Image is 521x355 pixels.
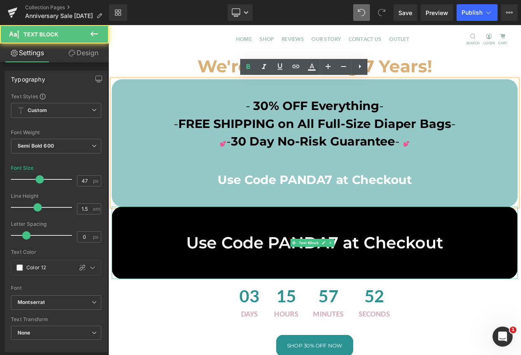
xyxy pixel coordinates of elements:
span: FREE SHIPPING on All Full-Size Diaper Bags [86,112,421,130]
div: Line Height [11,193,101,199]
div: Text Styles [11,93,101,100]
span: 💕 [362,142,370,150]
a: Preview [421,4,453,21]
span: Cart [478,18,490,26]
div: Text Color [11,249,101,255]
span: px [93,234,100,240]
a: Our Story [244,7,290,29]
span: 30 Day No-Risk Guarantee [150,134,352,152]
span: 1 [510,327,516,333]
span: - [352,134,357,152]
p: Use Code PANDA7 at Checkout [4,253,502,282]
button: Redo [373,4,390,21]
div: Font Weight [11,130,101,135]
a: Design [56,43,110,62]
span: - [333,90,338,108]
span: Login [460,18,474,26]
b: Custom [28,107,47,114]
b: We're Celebrating 7 Years! [109,38,397,64]
span: 💕 [137,142,145,150]
div: Letter Spacing [11,221,101,227]
span: Use Code PANDA7 at Checkout [134,181,372,199]
a: Shop [181,7,208,29]
a: Expand / Collapse [268,262,277,272]
span: 03 [161,320,185,349]
span: 57 [252,320,289,349]
span: px [93,178,100,184]
a: Collection Pages [25,4,109,11]
div: Typography [11,71,45,83]
iframe: Intercom live chat [493,327,513,347]
button: Publish [457,4,498,21]
button: More [501,4,518,21]
a: New Library [109,4,127,21]
b: Semi Bold 600 [18,143,54,149]
span: - [169,90,174,108]
a: Home [152,7,181,29]
span: - [421,112,426,130]
a: Outlet [340,7,374,29]
i: Montserrat [18,299,45,306]
span: Publish [462,9,483,16]
b: None [18,329,31,336]
a: Contact Us [290,7,340,29]
input: Color [26,263,69,272]
a: Cart [478,10,490,26]
button: Undo [353,4,370,21]
div: Font [11,285,101,291]
span: - [145,134,150,152]
div: Text Transform [11,317,101,322]
a: Reviews [208,7,245,29]
span: 30% OFF Everything [178,90,333,108]
span: 15 [204,320,233,349]
span: Text Block [232,262,259,272]
span: Save [398,8,412,17]
span: Text Block [23,31,58,38]
span: em [93,206,100,212]
span: - [80,112,86,130]
span: Anniversary Sale [DATE] [25,13,93,19]
div: Font Size [11,165,34,171]
span: Preview [426,8,448,17]
span: 52 [307,320,346,349]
